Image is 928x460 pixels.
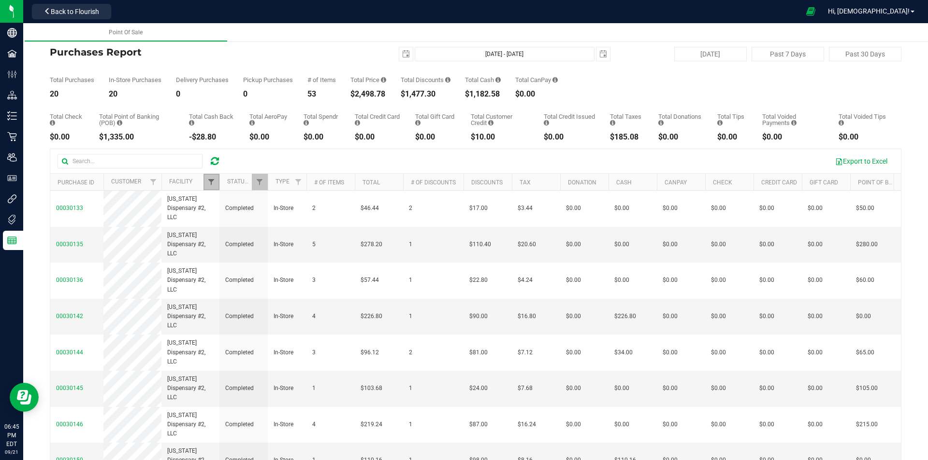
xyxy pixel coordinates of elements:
[399,47,413,61] span: select
[409,240,412,249] span: 1
[50,120,55,126] i: Sum of the successful, non-voided check payment transactions for all purchases in the date range.
[409,384,412,393] span: 1
[759,348,774,357] span: $0.00
[409,420,412,429] span: 1
[225,276,254,285] span: Completed
[274,312,293,321] span: In-Store
[717,120,723,126] i: Sum of all tips added to successful, non-voided payments for all purchases in the date range.
[658,120,664,126] i: Sum of all round-up-to-next-dollar total price adjustments for all purchases in the date range.
[227,178,259,185] a: Status
[566,384,581,393] span: $0.00
[56,241,83,248] span: 00030135
[361,384,382,393] span: $103.68
[111,178,141,185] a: Customer
[614,384,629,393] span: $0.00
[117,120,122,126] i: Sum of the successful, non-voided point-of-banking payment transactions, both via payment termina...
[249,113,289,126] div: Total AeroPay
[7,173,17,183] inline-svg: User Roles
[56,313,83,320] span: 00030142
[7,70,17,79] inline-svg: Configuration
[275,178,290,185] a: Type
[544,113,595,126] div: Total Credit Issued
[614,276,629,285] span: $0.00
[189,133,235,141] div: -$28.80
[56,385,83,391] span: 00030145
[307,90,336,98] div: 53
[469,384,488,393] span: $24.00
[243,77,293,83] div: Pickup Purchases
[145,174,161,190] a: Filter
[791,120,797,126] i: Sum of all voided payment transaction amounts, excluding tips and transaction fees, for all purch...
[856,312,871,321] span: $0.00
[759,384,774,393] span: $0.00
[4,422,19,448] p: 06:45 PM EDT
[350,77,386,83] div: Total Price
[243,90,293,98] div: 0
[99,133,174,141] div: $1,335.00
[56,277,83,283] span: 00030136
[361,348,379,357] span: $96.12
[488,120,493,126] i: Sum of the successful, non-voided payments using account credit for all purchases in the date range.
[761,179,797,186] a: Credit Card
[471,179,503,186] a: Discounts
[552,77,558,83] i: Sum of the successful, non-voided CanPay payment transactions for all purchases in the date range.
[56,349,83,356] span: 00030144
[596,47,610,61] span: select
[711,420,726,429] span: $0.00
[401,77,450,83] div: Total Discounts
[674,47,747,61] button: [DATE]
[518,276,533,285] span: $4.24
[465,77,501,83] div: Total Cash
[518,348,533,357] span: $7.12
[610,120,615,126] i: Sum of the total taxes for all purchases in the date range.
[544,120,549,126] i: Sum of all account credit issued for all refunds from returned purchases in the date range.
[469,348,488,357] span: $81.00
[307,77,336,83] div: # of Items
[167,411,214,439] span: [US_STATE] Dispensary #2, LLC
[658,133,703,141] div: $0.00
[762,113,824,126] div: Total Voided Payments
[568,179,596,186] a: Donation
[189,113,235,126] div: Total Cash Back
[711,348,726,357] span: $0.00
[362,179,380,186] a: Total
[274,348,293,357] span: In-Store
[361,276,379,285] span: $57.44
[663,420,678,429] span: $0.00
[566,420,581,429] span: $0.00
[176,77,229,83] div: Delivery Purchases
[312,420,316,429] span: 4
[274,204,293,213] span: In-Store
[858,179,927,186] a: Point of Banking (POB)
[717,133,747,141] div: $0.00
[520,179,531,186] a: Tax
[176,90,229,98] div: 0
[614,312,636,321] span: $226.80
[167,231,214,259] span: [US_STATE] Dispensary #2, LLC
[808,348,823,357] span: $0.00
[7,49,17,58] inline-svg: Facilities
[665,179,687,186] a: CanPay
[109,29,143,36] span: Point Of Sale
[566,348,581,357] span: $0.00
[856,420,878,429] span: $215.00
[50,47,333,57] h4: Purchases Report
[225,384,254,393] span: Completed
[471,113,529,126] div: Total Customer Credit
[7,90,17,100] inline-svg: Distribution
[355,120,360,126] i: Sum of the successful, non-voided credit card payment transactions for all purchases in the date ...
[614,348,633,357] span: $34.00
[469,240,491,249] span: $110.40
[663,204,678,213] span: $0.00
[409,348,412,357] span: 2
[663,348,678,357] span: $0.00
[50,90,94,98] div: 20
[409,312,412,321] span: 1
[518,204,533,213] span: $3.44
[167,303,214,331] span: [US_STATE] Dispensary #2, LLC
[274,240,293,249] span: In-Store
[7,111,17,121] inline-svg: Inventory
[167,266,214,294] span: [US_STATE] Dispensary #2, LLC
[381,77,386,83] i: Sum of the total prices of all purchases in the date range.
[189,120,194,126] i: Sum of the cash-back amounts from rounded-up electronic payments for all purchases in the date ra...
